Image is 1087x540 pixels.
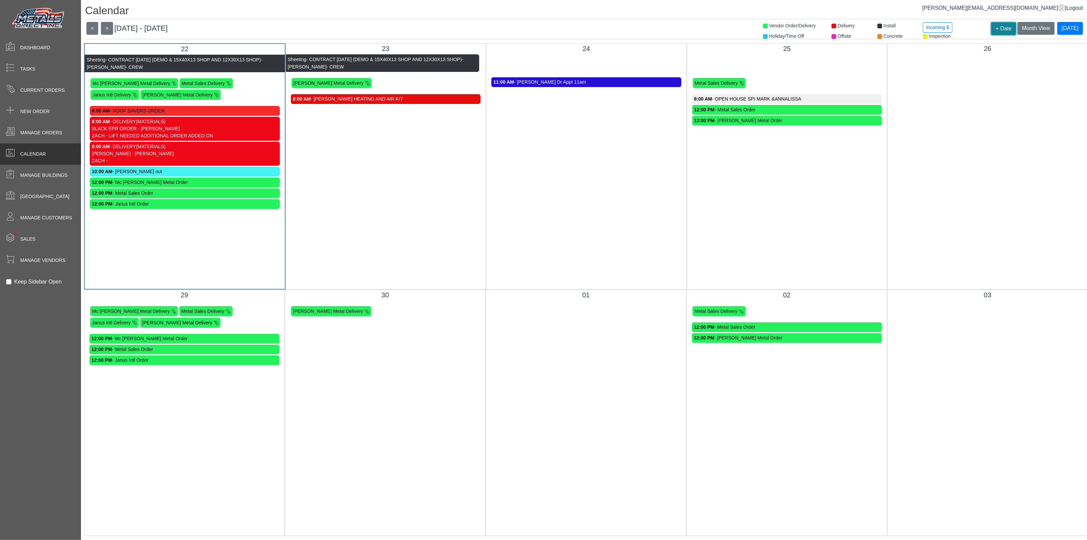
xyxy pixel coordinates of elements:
[181,308,224,314] span: Metal Sales Delivery
[893,44,1083,54] div: 26
[92,190,112,196] strong: 12:00 PM
[92,150,278,157] div: [PERSON_NAME] - [PERSON_NAME]
[142,92,213,98] span: [PERSON_NAME] Metal Delivery
[838,23,855,28] span: Delivery
[922,4,1083,12] div: |
[91,335,277,342] div: - Mc [PERSON_NAME] Metal Order
[694,106,880,113] div: - Metal Sales Order
[491,44,681,54] div: 24
[91,357,277,364] div: - Janus Intl Order
[92,168,278,175] div: - [PERSON_NAME] out
[694,107,715,112] strong: 12:00 PM
[288,57,464,70] span: - [PERSON_NAME]
[92,143,278,150] div: - DELIVERY
[293,96,311,102] strong: 8:00 AM
[92,169,112,174] strong: 10:00 AM
[92,200,278,208] div: - Janus Intl Order
[14,278,62,286] label: Keep Sidebar Open
[838,33,851,39] span: Offsite
[20,65,35,73] span: Tasks
[105,57,261,62] span: - CONTRACT [DATE] (DEMO & 15X40X13 SHOP AND 12X30X13 SHOP)
[291,44,481,54] div: 23
[87,57,105,62] span: Sheeting
[20,257,65,264] span: Manage Vendors
[294,80,364,86] span: [PERSON_NAME] Metal Delivery
[692,44,882,54] div: 25
[1057,22,1083,35] button: [DATE]
[884,33,903,39] span: Concrete
[769,23,816,28] span: Vendor Order/Delivery
[20,44,50,51] span: Dashboard
[694,96,880,103] div: - OPEN HOUSE SPI MARK &ANNALISSA
[91,347,112,352] strong: 12:00 PM
[90,44,280,54] div: 22
[20,108,50,115] span: New Order
[694,335,714,341] strong: 12:00 PM
[290,290,480,300] div: 30
[92,81,170,86] span: Mc [PERSON_NAME] Metal Delivery
[92,157,278,164] div: ZACH -
[694,96,712,102] strong: 8:00 AM
[92,107,278,114] div: - ROOF SAVERS ORDER
[695,308,738,314] span: Metal Sales Delivery
[91,357,112,363] strong: 12:00 PM
[493,79,679,86] div: - [PERSON_NAME] Dr Appt 11am
[92,92,131,98] span: Janus Intl Delivery
[929,33,951,39] span: Inspection
[92,144,110,149] strong: 8:00 AM
[92,125,278,132] div: BLACK EPR ORDER - [PERSON_NAME]
[694,324,880,331] div: - Metal Sales Order
[20,151,46,158] span: Calendar
[85,4,1087,19] h1: Calendar
[91,336,112,341] strong: 12:00 PM
[20,129,62,136] span: Manage Orders
[991,22,1016,35] button: + Date
[491,290,681,300] div: 01
[694,118,715,123] strong: 12:00 PM
[92,132,278,139] div: ZACH - LIFT NEEDED ADDITIONAL ORDER ADDED ON
[89,290,279,300] div: 29
[92,119,110,124] strong: 8:00 AM
[923,22,952,33] button: Incoming $
[1066,5,1083,11] span: Logout
[893,290,1083,300] div: 03
[126,64,143,70] span: - CREW
[288,57,306,62] span: Sheeting
[92,320,131,325] span: Janus Intl Delivery
[306,57,462,62] span: - CONTRACT [DATE] (DEMO & 15X40X13 SHOP AND 12X30X13 SHOP)
[694,334,880,342] div: - [PERSON_NAME] Metal Order
[92,118,278,125] div: - DELIVERY
[293,308,363,314] span: [PERSON_NAME] Metal Delivery
[20,214,72,221] span: Manage Customers
[114,24,168,33] span: [DATE] - [DATE]
[92,180,112,185] strong: 12:00 PM
[692,290,882,300] div: 02
[182,81,225,86] span: Metal Sales Delivery
[136,144,166,149] span: (MATERIALS)
[92,108,110,113] strong: 8:00 AM
[86,22,98,35] button: <
[922,5,1065,11] a: [PERSON_NAME][EMAIL_ADDRESS][DOMAIN_NAME]
[6,222,24,244] span: •
[101,22,113,35] button: >
[20,236,35,243] span: Sales
[20,87,65,94] span: Current Orders
[136,119,166,124] span: (MATERIALS)
[91,346,277,353] div: - Metal Sales Order
[92,179,278,186] div: - Mc [PERSON_NAME] Metal Order
[884,23,896,28] span: Install
[493,79,514,85] strong: 11:00 AM
[10,6,67,31] img: Metals Direct Inc Logo
[293,96,479,103] div: - [PERSON_NAME] HEATING AND AIR KIT
[1017,22,1054,35] button: Month View
[769,33,804,39] span: Holiday/Time Off
[20,172,67,179] span: Manage Buildings
[694,324,714,330] strong: 12:00 PM
[20,193,70,200] span: [GEOGRAPHIC_DATA]
[694,117,880,124] div: - [PERSON_NAME] Metal Order
[327,64,344,70] span: - CREW
[87,57,263,70] span: - [PERSON_NAME]
[1022,25,1050,31] span: Month View
[142,320,212,325] span: [PERSON_NAME] Metal Delivery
